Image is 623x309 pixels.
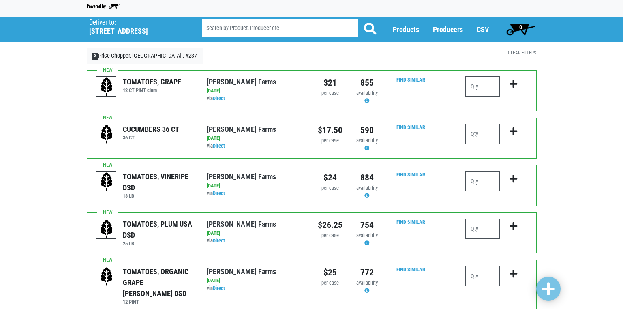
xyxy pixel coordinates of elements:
img: placeholder-variety-43d6402dacf2d531de610a020419775a.svg [96,266,117,287]
a: [PERSON_NAME] Farms [207,172,276,181]
div: [DATE] [207,277,305,285]
div: [DATE] [207,182,305,190]
a: 0 [503,21,539,37]
div: TOMATOES, VINERIPE DSD [123,171,195,193]
span: 0 [519,24,522,30]
div: via [207,190,305,197]
h6: 18 LB [123,193,195,199]
a: Find Similar [396,172,425,178]
input: Qty [465,124,500,144]
div: TOMATOES, GRAPE [123,76,181,87]
div: $25 [318,266,343,279]
div: 590 [355,124,379,137]
span: availability [356,280,378,286]
input: Qty [465,219,500,239]
div: 884 [355,171,379,184]
a: [PERSON_NAME] Farms [207,267,276,276]
div: TOMATOES, PLUM USA DSD [123,219,195,240]
input: Qty [465,266,500,286]
a: Producers [433,25,463,34]
div: per case [318,232,343,240]
span: X [92,53,98,60]
a: Find Similar [396,219,425,225]
div: per case [318,185,343,192]
span: availability [356,90,378,96]
div: [DATE] [207,87,305,95]
div: via [207,142,305,150]
a: CSV [477,25,489,34]
a: XPrice Chopper, [GEOGRAPHIC_DATA] , #237 [87,48,203,64]
div: $21 [318,76,343,89]
img: placeholder-variety-43d6402dacf2d531de610a020419775a.svg [96,77,117,97]
span: Price Chopper, Binghamton , #237 (10 Glenwood Ave, Binghamton, NY 13905, USA) [89,17,188,36]
div: [DATE] [207,230,305,237]
img: placeholder-variety-43d6402dacf2d531de610a020419775a.svg [96,219,117,239]
h6: 12 CT PINT clam [123,87,181,93]
div: via [207,95,305,103]
div: 772 [355,266,379,279]
img: placeholder-variety-43d6402dacf2d531de610a020419775a.svg [96,124,117,144]
input: Qty [465,76,500,97]
a: Direct [213,95,225,101]
a: Clear Filters [508,50,536,56]
input: Qty [465,171,500,191]
div: $26.25 [318,219,343,232]
h5: [STREET_ADDRESS] [89,27,182,36]
a: Find Similar [396,266,425,273]
a: Products [393,25,419,34]
div: via [207,237,305,245]
input: Search by Product, Producer etc. [202,19,358,37]
a: [PERSON_NAME] Farms [207,125,276,133]
img: Powered by Big Wheelbarrow [87,4,120,9]
a: Direct [213,285,225,291]
a: Find Similar [396,77,425,83]
span: availability [356,232,378,238]
h6: 36 CT [123,135,179,141]
h6: 25 LB [123,240,195,247]
div: per case [318,279,343,287]
a: Find Similar [396,124,425,130]
a: [PERSON_NAME] Farms [207,220,276,228]
span: availability [356,137,378,144]
a: [PERSON_NAME] Farms [207,77,276,86]
div: $17.50 [318,124,343,137]
p: Deliver to: [89,19,182,27]
a: Direct [213,143,225,149]
div: TOMATOES, ORGANIC GRAPE [PERSON_NAME] DSD [123,266,195,299]
div: via [207,285,305,292]
div: 754 [355,219,379,232]
a: Direct [213,238,225,244]
a: Direct [213,190,225,196]
div: $24 [318,171,343,184]
img: placeholder-variety-43d6402dacf2d531de610a020419775a.svg [96,172,117,192]
span: availability [356,185,378,191]
h6: 12 PINT [123,299,195,305]
div: per case [318,137,343,145]
div: [DATE] [207,135,305,142]
div: 855 [355,76,379,89]
div: per case [318,90,343,97]
div: CUCUMBERS 36 CT [123,124,179,135]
